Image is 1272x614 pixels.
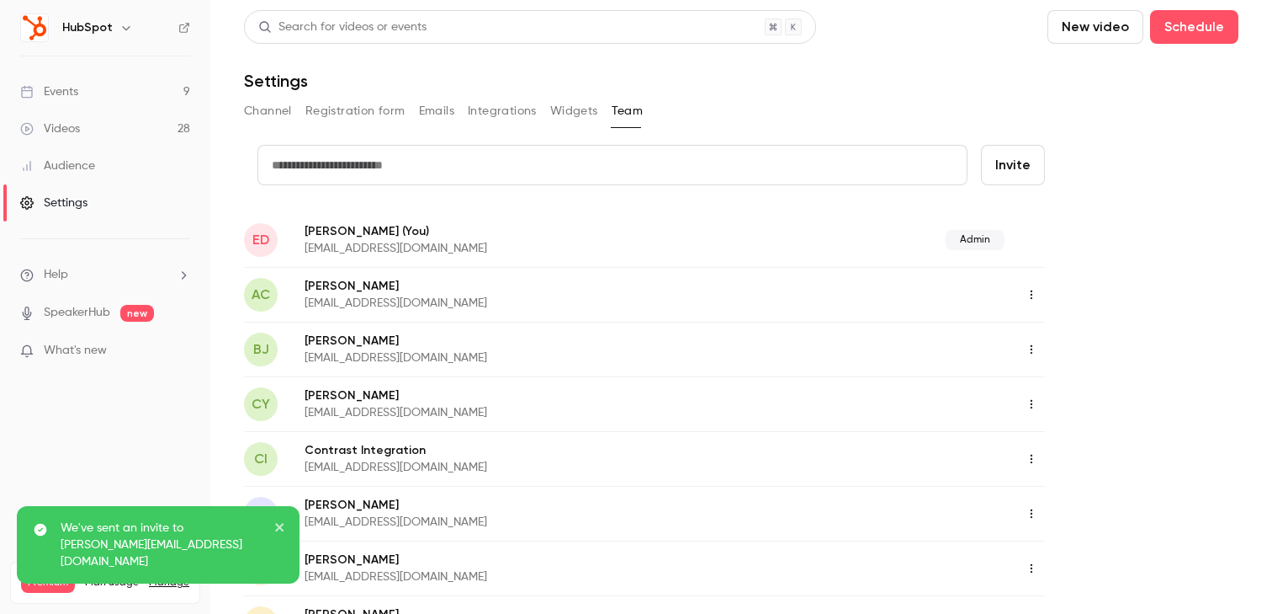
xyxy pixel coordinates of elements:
p: [PERSON_NAME] [305,497,753,514]
div: Events [20,83,78,100]
p: [EMAIL_ADDRESS][DOMAIN_NAME] [305,404,753,421]
p: [PERSON_NAME] [305,387,753,404]
span: new [120,305,154,322]
button: Registration form [305,98,405,125]
p: Contrast Integration [305,442,753,459]
p: [PERSON_NAME] [305,552,753,569]
button: Team [612,98,644,125]
span: CY [252,394,270,414]
p: [PERSON_NAME] [305,222,717,240]
p: [EMAIL_ADDRESS][DOMAIN_NAME] [305,350,753,366]
span: (You) [399,222,429,240]
span: AC [252,285,270,305]
iframe: Noticeable Trigger [170,344,190,359]
p: [PERSON_NAME] [305,333,753,350]
button: Channel [244,98,292,125]
a: SpeakerHub [44,304,110,322]
div: Videos [20,120,80,137]
span: What's new [44,342,107,360]
span: ED [252,230,269,250]
div: Audience [20,158,95,174]
button: Invite [981,145,1045,185]
button: close [274,520,286,540]
p: [EMAIL_ADDRESS][DOMAIN_NAME] [305,459,753,476]
p: [EMAIL_ADDRESS][DOMAIN_NAME] [305,569,753,585]
p: [EMAIL_ADDRESS][DOMAIN_NAME] [305,240,717,257]
button: Emails [419,98,454,125]
div: Search for videos or events [258,19,427,36]
p: [PERSON_NAME] [305,278,753,295]
div: Settings [20,195,87,211]
span: BJ [253,339,269,360]
span: CI [254,449,268,469]
button: New video [1047,10,1143,44]
li: help-dropdown-opener [20,266,190,284]
p: [EMAIL_ADDRESS][DOMAIN_NAME] [305,514,753,531]
span: Admin [946,230,1004,250]
button: Schedule [1150,10,1238,44]
p: We've sent an invite to [PERSON_NAME][EMAIL_ADDRESS][DOMAIN_NAME] [61,520,262,570]
button: Integrations [468,98,537,125]
span: Help [44,266,68,284]
button: Widgets [550,98,598,125]
h6: HubSpot [62,19,113,36]
h1: Settings [244,71,308,91]
img: HubSpot [21,14,48,41]
p: [EMAIL_ADDRESS][DOMAIN_NAME] [305,295,753,312]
